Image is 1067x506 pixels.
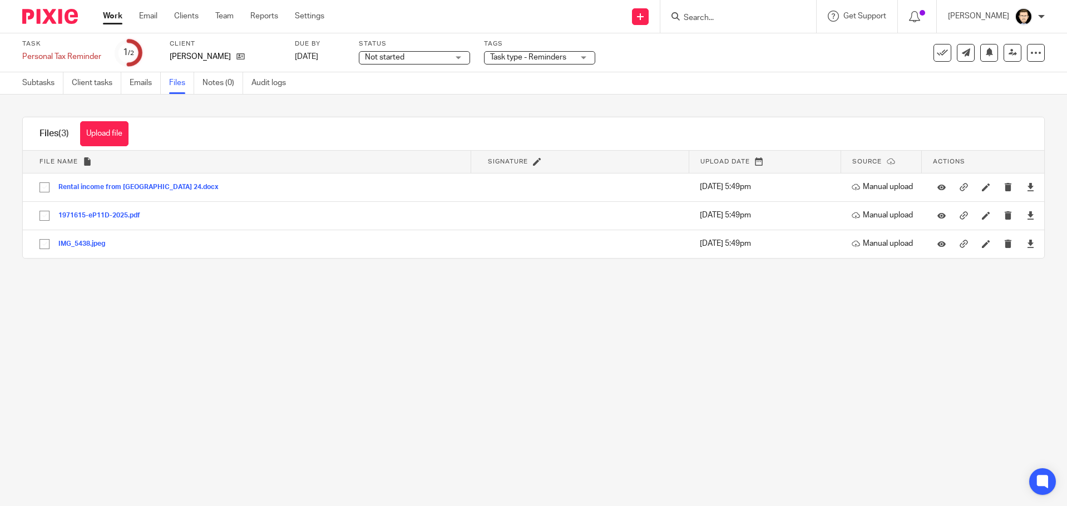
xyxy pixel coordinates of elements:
span: Not started [365,53,404,61]
input: Select [34,177,55,198]
p: [DATE] 5:49pm [700,238,835,249]
a: Reports [250,11,278,22]
a: Notes (0) [202,72,243,94]
span: Actions [933,158,965,165]
label: Tags [484,39,595,48]
input: Search [683,13,783,23]
div: 1 [123,46,134,59]
p: [DATE] 5:49pm [700,181,835,192]
a: Work [103,11,122,22]
label: Task [22,39,101,48]
button: Rental income from [GEOGRAPHIC_DATA] 24.docx [58,183,227,191]
span: Signature [488,158,528,165]
span: Upload date [700,158,750,165]
a: Download [1026,210,1035,221]
a: Settings [295,11,324,22]
a: Team [215,11,234,22]
img: Pixie [22,9,78,24]
h1: Files [39,128,69,140]
a: Files [169,72,194,94]
a: Emails [130,72,161,94]
span: File name [39,158,78,165]
a: Email [139,11,157,22]
span: [DATE] [295,53,318,61]
span: Task type - Reminders [490,53,566,61]
button: 1971615-eP11D-2025.pdf [58,212,149,220]
input: Select [34,205,55,226]
span: Source [852,158,882,165]
span: Get Support [843,12,886,20]
p: [DATE] 5:49pm [700,210,835,221]
a: Clients [174,11,199,22]
p: [PERSON_NAME] [170,51,231,62]
label: Due by [295,39,345,48]
a: Audit logs [251,72,294,94]
input: Select [34,234,55,255]
p: Manual upload [852,238,916,249]
label: Status [359,39,470,48]
button: IMG_5438.jpeg [58,240,113,248]
a: Subtasks [22,72,63,94]
a: Download [1026,238,1035,249]
label: Client [170,39,281,48]
small: /2 [128,50,134,56]
span: (3) [58,129,69,138]
button: Upload file [80,121,129,146]
img: DavidBlack.format_png.resize_200x.png [1015,8,1033,26]
p: Manual upload [852,210,916,221]
p: Manual upload [852,181,916,192]
a: Client tasks [72,72,121,94]
a: Download [1026,181,1035,192]
div: Personal Tax Reminder [22,51,101,62]
p: [PERSON_NAME] [948,11,1009,22]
